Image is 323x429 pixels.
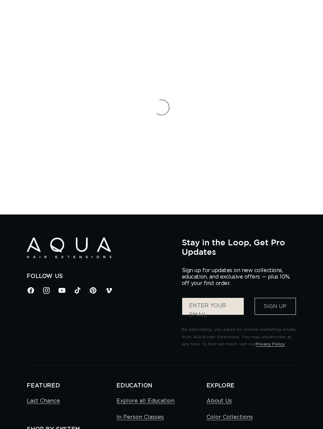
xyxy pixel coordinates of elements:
[182,238,296,257] h2: Stay in the Loop, Get Pro Updates
[27,273,172,280] h2: Follow Us
[182,267,296,287] p: Sign up for updates on new collections, education, and exclusive offers — plus 10% off your first...
[27,238,111,258] img: Aqua Hair Extensions
[116,396,174,409] a: Explore all Education
[182,326,296,348] p: By subscribing, you agree to receive marketing emails from AQUA Hair Extensions. You may unsubscr...
[256,342,285,346] a: Privacy Policy
[255,298,296,315] button: Sign Up
[116,382,206,389] h2: EDUCATION
[116,409,164,426] a: In Person Classes
[207,409,253,426] a: Color Collections
[207,396,232,409] a: About Us
[207,382,296,389] h2: EXPLORE
[27,396,60,409] a: Last Chance
[182,298,244,315] input: ENTER YOUR EMAIL
[27,382,116,389] h2: FEATURED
